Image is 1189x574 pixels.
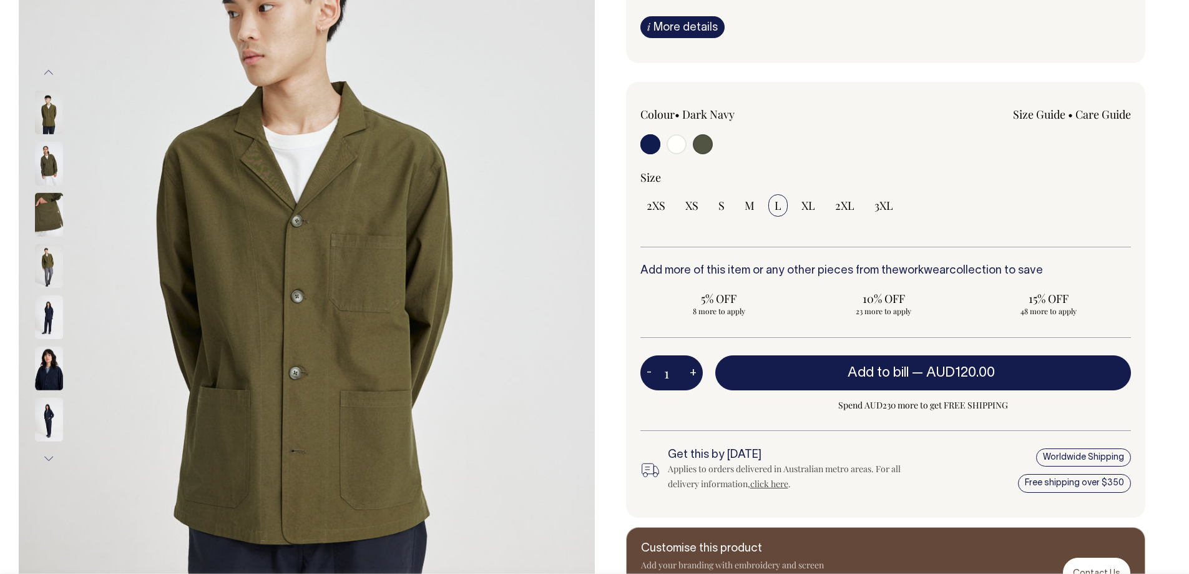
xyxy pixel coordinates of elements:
[682,107,735,122] label: Dark Navy
[899,265,949,276] a: workwear
[715,398,1132,413] span: Spend AUD230 more to get FREE SHIPPING
[805,287,962,320] input: 10% OFF 23 more to apply
[35,295,63,339] img: dark-navy
[35,397,63,441] img: dark-navy
[647,20,650,33] span: i
[835,198,854,213] span: 2XL
[795,194,821,217] input: XL
[640,16,725,38] a: iMore details
[647,198,665,213] span: 2XS
[868,194,899,217] input: 3XL
[1068,107,1073,122] span: •
[811,291,956,306] span: 10% OFF
[1013,107,1065,122] a: Size Guide
[640,360,658,385] button: -
[745,198,755,213] span: M
[647,291,791,306] span: 5% OFF
[685,198,698,213] span: XS
[647,306,791,316] span: 8 more to apply
[976,291,1121,306] span: 15% OFF
[640,107,837,122] div: Colour
[668,462,909,492] div: Applies to orders delivered in Australian metro areas. For all delivery information, .
[775,198,781,213] span: L
[926,367,995,379] span: AUD120.00
[712,194,731,217] input: S
[829,194,861,217] input: 2XL
[35,346,63,390] img: dark-navy
[811,306,956,316] span: 23 more to apply
[738,194,761,217] input: M
[715,355,1132,390] button: Add to bill —AUD120.00
[801,198,815,213] span: XL
[640,194,672,217] input: 2XS
[768,194,788,217] input: L
[718,198,725,213] span: S
[39,59,58,87] button: Previous
[683,360,703,385] button: +
[640,170,1132,185] div: Size
[874,198,893,213] span: 3XL
[35,244,63,287] img: olive
[1075,107,1131,122] a: Care Guide
[976,306,1121,316] span: 48 more to apply
[35,141,63,185] img: olive
[39,445,58,473] button: Next
[970,287,1127,320] input: 15% OFF 48 more to apply
[35,90,63,134] img: olive
[668,449,909,462] h6: Get this by [DATE]
[640,265,1132,277] h6: Add more of this item or any other pieces from the collection to save
[641,543,841,555] h6: Customise this product
[848,367,909,379] span: Add to bill
[675,107,680,122] span: •
[750,478,788,490] a: click here
[640,287,798,320] input: 5% OFF 8 more to apply
[35,192,63,236] img: olive
[679,194,705,217] input: XS
[912,367,998,379] span: —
